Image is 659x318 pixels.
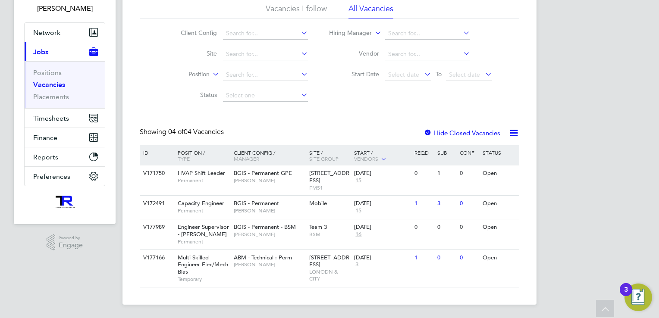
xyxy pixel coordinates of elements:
span: Permanent [178,238,229,245]
span: Team 3 [309,223,327,231]
span: Multi Skilled Engineer Elec/Mech Bias [178,254,228,276]
span: Type [178,155,190,162]
div: Start / [352,145,412,167]
div: 0 [458,219,480,235]
span: 15 [354,177,363,184]
a: Vacancies [33,81,65,89]
div: [DATE] [354,224,410,231]
span: Capacity Engineer [178,200,224,207]
span: [PERSON_NAME] [234,177,305,184]
span: Mobile [309,200,327,207]
a: Positions [33,69,62,77]
label: Position [160,70,210,79]
span: BSM [309,231,350,238]
span: Select date [449,71,480,78]
div: V171750 [141,165,171,181]
div: 3 [624,290,628,301]
span: 04 of [168,128,184,136]
div: 0 [412,219,435,235]
span: Timesheets [33,114,69,122]
span: Ellis Andrew [24,3,105,14]
button: Timesheets [25,109,105,128]
span: [PERSON_NAME] [234,207,305,214]
input: Search for... [223,48,308,60]
div: Jobs [25,61,105,108]
span: Select date [388,71,419,78]
a: Placements [33,93,69,101]
label: Start Date [329,70,379,78]
button: Open Resource Center, 3 new notifications [624,284,652,311]
div: 0 [458,250,480,266]
input: Search for... [223,69,308,81]
div: V177989 [141,219,171,235]
div: [DATE] [354,170,410,177]
div: 1 [412,250,435,266]
button: Finance [25,128,105,147]
div: [DATE] [354,254,410,262]
span: 3 [354,261,360,268]
span: Powered by [59,234,83,242]
span: ABM - Technical : Perm [234,254,292,261]
span: Engage [59,242,83,249]
span: Network [33,28,60,37]
input: Search for... [223,28,308,40]
li: Vacancies I follow [266,3,327,19]
input: Select one [223,90,308,102]
span: [STREET_ADDRESS] [309,254,349,268]
div: Position / [171,145,232,166]
div: Open [480,165,518,181]
span: Permanent [178,177,229,184]
label: Site [167,50,217,57]
div: Showing [140,128,226,137]
a: Powered byEngage [47,234,83,251]
img: wearetecrec-logo-retina.png [53,195,77,209]
label: Client Config [167,29,217,37]
span: 04 Vacancies [168,128,224,136]
div: Open [480,219,518,235]
span: Permanent [178,207,229,214]
span: Manager [234,155,259,162]
button: Jobs [25,42,105,61]
span: [STREET_ADDRESS] [309,169,349,184]
span: Preferences [33,172,70,181]
a: Go to home page [24,195,105,209]
div: Reqd [412,145,435,160]
span: 15 [354,207,363,215]
label: Vendor [329,50,379,57]
div: Open [480,250,518,266]
div: 1 [412,196,435,212]
div: Sub [435,145,458,160]
button: Preferences [25,167,105,186]
div: Client Config / [232,145,307,166]
label: Hide Closed Vacancies [424,129,500,137]
div: ID [141,145,171,160]
div: 3 [435,196,458,212]
span: BGIS - Permanent GPE [234,169,292,177]
label: Hiring Manager [322,29,372,37]
div: Conf [458,145,480,160]
div: Site / [307,145,352,166]
div: 0 [458,196,480,212]
div: V177166 [141,250,171,266]
div: 0 [435,219,458,235]
span: Temporary [178,276,229,283]
span: HVAP Shift Leader [178,169,225,177]
div: V172491 [141,196,171,212]
div: Open [480,196,518,212]
li: All Vacancies [348,3,393,19]
div: 1 [435,165,458,181]
div: [DATE] [354,200,410,207]
span: [PERSON_NAME] [234,261,305,268]
span: Jobs [33,48,48,56]
input: Search for... [385,48,470,60]
button: Reports [25,147,105,166]
span: [PERSON_NAME] [234,231,305,238]
span: LONODN & CITY [309,268,350,282]
span: BGIS - Permanent [234,200,279,207]
span: Engineer Supervisor - [PERSON_NAME] [178,223,229,238]
div: 0 [435,250,458,266]
span: Vendors [354,155,378,162]
span: To [433,69,444,80]
span: 16 [354,231,363,238]
span: BGIS - Permanent - BSM [234,223,296,231]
